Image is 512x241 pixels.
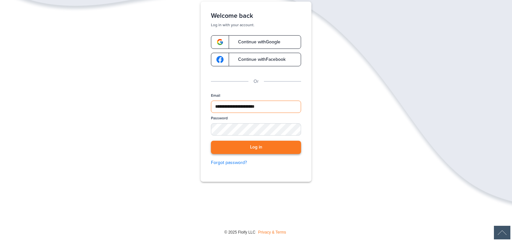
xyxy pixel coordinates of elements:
img: google-logo [216,56,224,63]
input: Password [211,123,301,136]
img: google-logo [216,38,224,46]
a: Forgot password? [211,159,301,166]
span: © 2025 Floify LLC [224,230,255,235]
a: google-logoContinue withGoogle [211,35,301,49]
input: Email [211,101,301,113]
a: google-logoContinue withFacebook [211,53,301,66]
label: Password [211,115,228,121]
button: Log in [211,141,301,154]
p: Or [254,78,259,85]
span: Continue with Google [232,40,280,44]
a: Privacy & Terms [258,230,286,235]
span: Continue with Facebook [232,57,286,62]
label: Email [211,93,220,98]
h1: Welcome back [211,12,301,20]
img: Back to Top [494,226,510,239]
p: Log in with your account. [211,22,301,27]
div: Scroll Back to Top [494,226,510,239]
